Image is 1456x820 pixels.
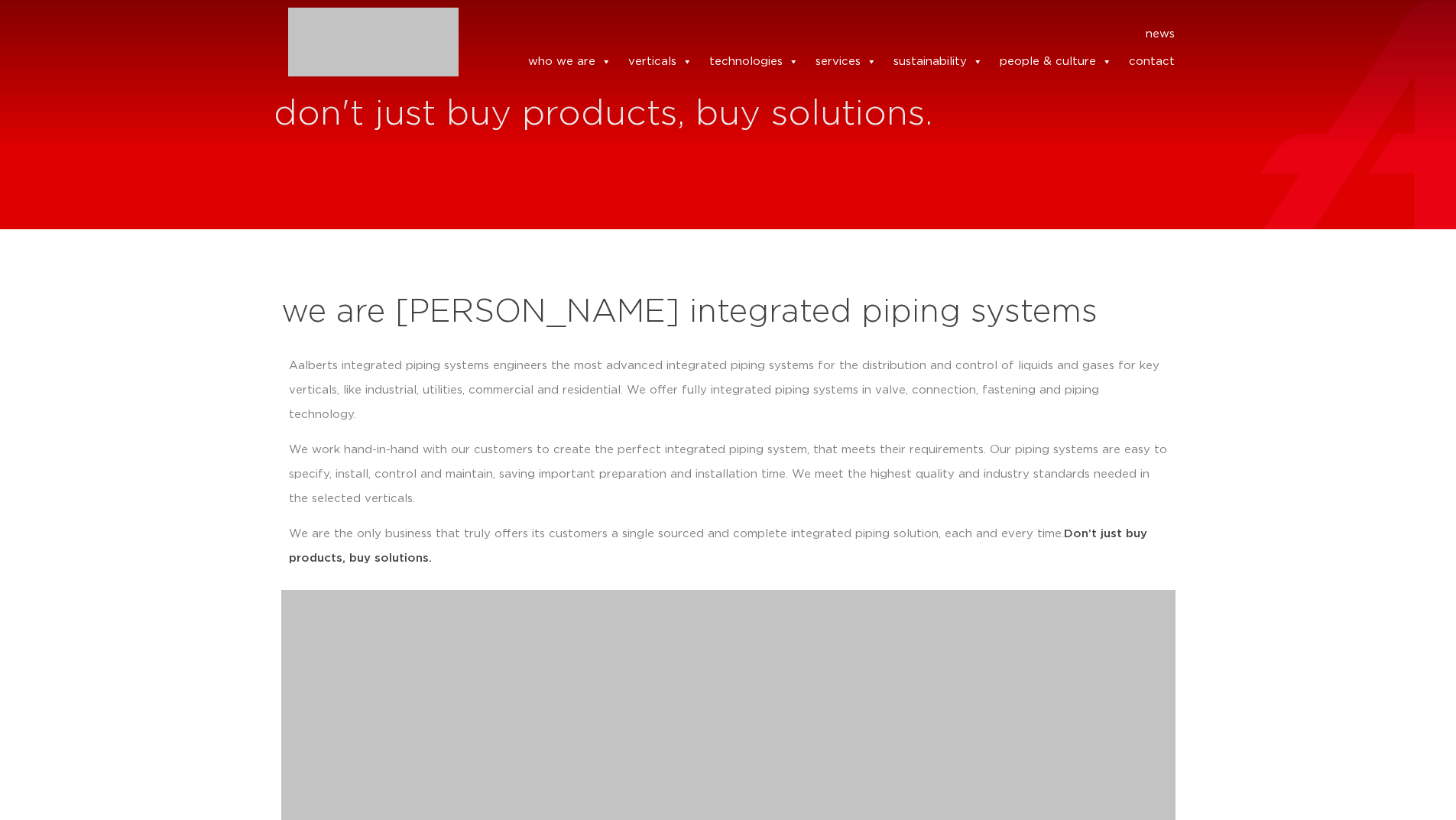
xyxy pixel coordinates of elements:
a: technologies [709,47,799,77]
a: sustainability [893,47,983,77]
a: verticals [628,47,692,77]
a: who we are [528,47,611,77]
a: people & culture [1000,47,1112,77]
p: We work hand-in-hand with our customers to create the perfect integrated piping system, that meet... [289,438,1168,511]
nav: Menu [482,22,1176,47]
p: We are the only business that truly offers its customers a single sourced and complete integrated... [289,522,1168,571]
h2: we are [PERSON_NAME] integrated piping systems [281,294,1176,331]
p: Aalberts integrated piping systems engineers the most advanced integrated piping systems for the ... [289,354,1168,427]
a: news [1146,22,1175,47]
a: services [816,47,877,77]
a: contact [1129,47,1175,77]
